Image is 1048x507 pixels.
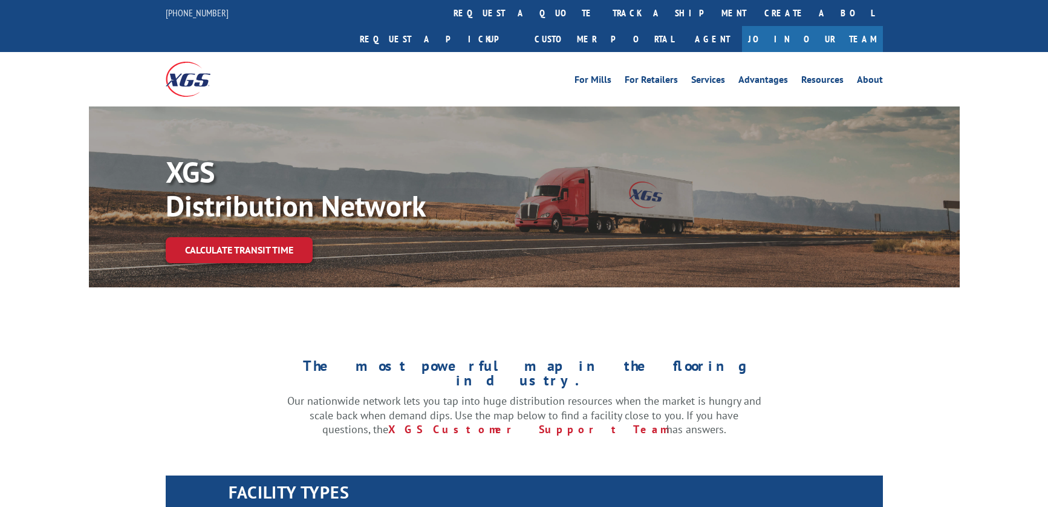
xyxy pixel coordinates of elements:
a: For Retailers [625,75,678,88]
a: Request a pickup [351,26,526,52]
a: [PHONE_NUMBER] [166,7,229,19]
a: XGS Customer Support Team [388,422,666,436]
a: For Mills [574,75,611,88]
p: XGS Distribution Network [166,155,529,223]
p: Our nationwide network lets you tap into huge distribution resources when the market is hungry an... [287,394,761,437]
a: Calculate transit time [166,237,313,263]
a: Join Our Team [742,26,883,52]
h1: The most powerful map in the flooring industry. [287,359,761,394]
a: About [857,75,883,88]
a: Customer Portal [526,26,683,52]
h1: FACILITY TYPES [229,484,883,507]
a: Advantages [738,75,788,88]
a: Resources [801,75,844,88]
a: Services [691,75,725,88]
a: Agent [683,26,742,52]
